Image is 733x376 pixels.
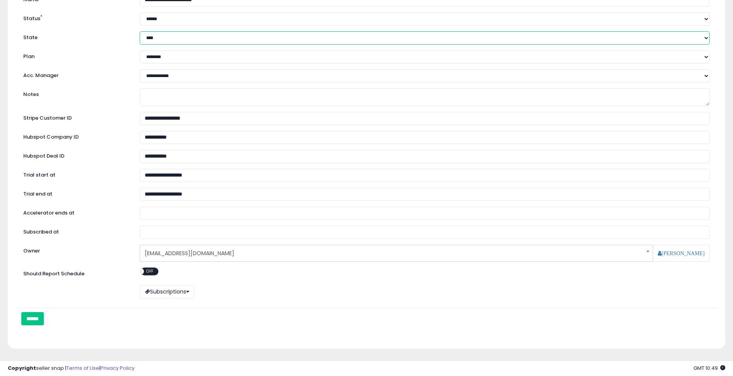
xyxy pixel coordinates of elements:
[17,226,134,236] label: Subscribed at
[17,188,134,198] label: Trial end at
[17,150,134,160] label: Hubspot Deal ID
[145,247,638,260] span: [EMAIL_ADDRESS][DOMAIN_NAME]
[66,364,99,372] a: Terms of Use
[8,365,135,372] div: seller snap | |
[17,31,134,41] label: State
[693,364,725,372] span: 2025-09-11 10:49 GMT
[23,247,40,255] label: Owner
[17,12,134,22] label: Status
[8,364,36,372] strong: Copyright
[17,69,134,79] label: Acc. Manager
[144,268,156,275] span: OFF
[658,251,705,256] a: [PERSON_NAME]
[17,131,134,141] label: Hubspot Company ID
[17,112,134,122] label: Stripe Customer ID
[17,50,134,60] label: Plan
[100,364,135,372] a: Privacy Policy
[23,270,85,278] label: Should Report Schedule
[140,285,194,298] button: Subscriptions
[17,88,134,98] label: Notes
[17,169,134,179] label: Trial start at
[17,207,134,217] label: Accelerator ends at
